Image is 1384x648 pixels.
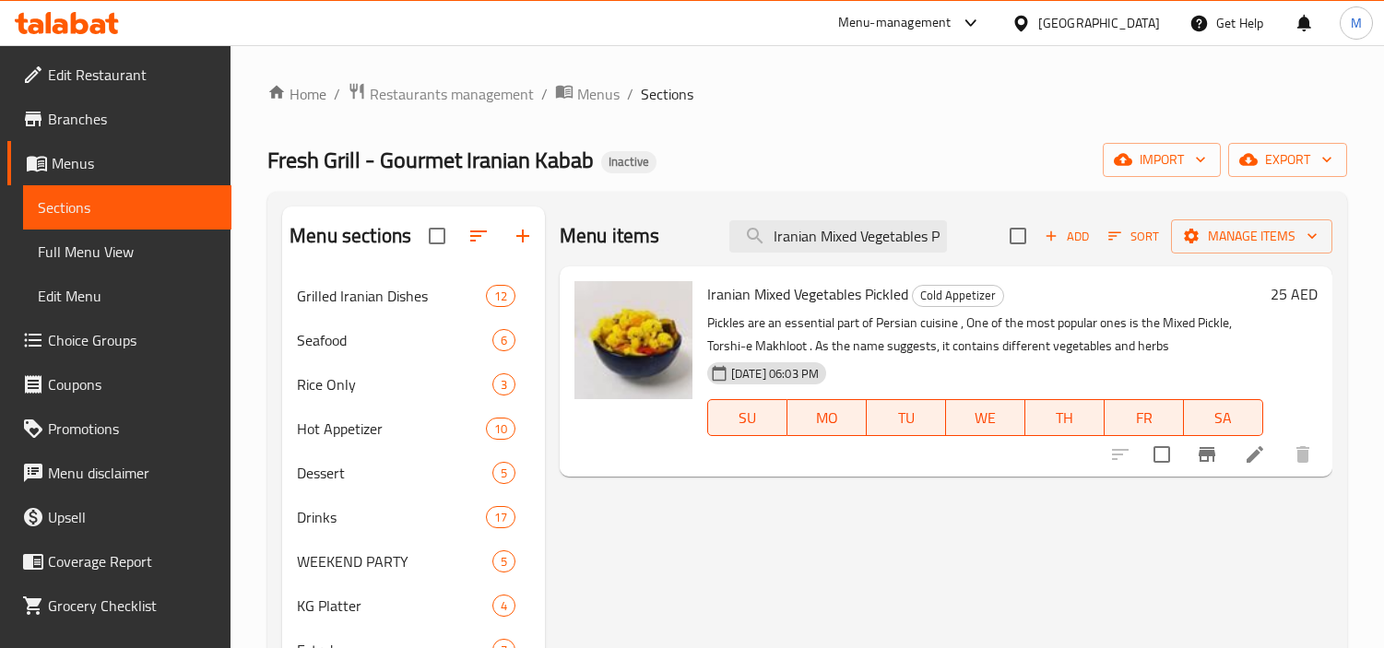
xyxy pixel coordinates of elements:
span: Sort [1108,226,1159,247]
span: FR [1112,405,1177,431]
a: Branches [7,97,231,141]
span: Grilled Iranian Dishes [297,285,485,307]
button: FR [1105,399,1184,436]
span: Menus [52,152,217,174]
span: Branches [48,108,217,130]
span: 10 [487,420,515,438]
span: Full Menu View [38,241,217,263]
button: Manage items [1171,219,1332,253]
button: TH [1025,399,1105,436]
div: Menu-management [838,12,952,34]
span: Seafood [297,329,492,351]
a: Edit Menu [23,274,231,318]
button: Sort [1104,222,1164,251]
span: TU [874,405,939,431]
a: Upsell [7,495,231,539]
a: Menu disclaimer [7,451,231,495]
span: Fresh Grill - Gourmet Iranian Kabab [267,139,594,181]
span: Edit Restaurant [48,64,217,86]
span: MO [795,405,859,431]
span: Edit Menu [38,285,217,307]
div: Rice Only3 [282,362,545,406]
span: Choice Groups [48,329,217,351]
span: 17 [487,509,515,526]
li: / [627,83,633,105]
span: Rice Only [297,373,492,395]
div: Hot Appetizer10 [282,406,545,451]
a: Sections [23,185,231,230]
div: Dessert5 [282,451,545,495]
span: Upsell [48,506,217,528]
span: KG Platter [297,595,492,617]
button: TU [867,399,946,436]
button: SA [1184,399,1263,436]
a: Edit Restaurant [7,53,231,97]
span: SU [716,405,780,431]
button: import [1103,143,1221,177]
img: Iranian Mixed Vegetables Pickled [574,281,692,399]
a: Restaurants management [348,82,534,106]
div: KG Platter4 [282,583,545,628]
a: Full Menu View [23,230,231,274]
span: WEEKEND PARTY [297,550,492,572]
button: SU [707,399,787,436]
span: Menus [577,83,620,105]
span: Select to update [1142,435,1181,474]
span: 12 [487,288,515,305]
span: Iranian Mixed Vegetables Pickled [707,280,908,308]
span: Manage items [1186,225,1318,248]
li: / [334,83,340,105]
div: [GEOGRAPHIC_DATA] [1038,13,1160,33]
span: 6 [493,332,515,349]
span: Coverage Report [48,550,217,572]
span: SA [1191,405,1256,431]
div: WEEKEND PARTY5 [282,539,545,583]
button: MO [787,399,867,436]
div: Inactive [601,151,657,173]
a: Grocery Checklist [7,583,231,628]
span: TH [1033,405,1097,431]
span: Add [1042,226,1092,247]
button: Add [1037,222,1096,251]
span: [DATE] 06:03 PM [724,365,826,383]
a: Home [267,83,326,105]
span: Cold Appetizer [913,285,1003,306]
a: Choice Groups [7,318,231,362]
a: Coverage Report [7,539,231,583]
a: Coupons [7,362,231,406]
span: Menu disclaimer [48,462,217,484]
span: 5 [493,465,515,482]
span: Coupons [48,373,217,395]
span: Dessert [297,462,492,484]
input: search [729,220,947,253]
h2: Menu sections [290,222,411,250]
button: delete [1281,432,1325,477]
span: Drinks [297,506,485,528]
a: Promotions [7,406,231,451]
span: Inactive [601,154,657,170]
span: M [1351,13,1362,33]
span: 3 [493,376,515,394]
span: 5 [493,553,515,571]
button: export [1228,143,1347,177]
span: Sections [641,83,693,105]
span: 4 [493,597,515,615]
p: Pickles are an essential part of Persian cuisine , One of the most popular ones is the Mixed Pick... [707,312,1263,358]
span: Restaurants management [370,83,534,105]
span: Sections [38,196,217,218]
div: Grilled Iranian Dishes12 [282,274,545,318]
a: Menus [7,141,231,185]
a: Edit menu item [1244,443,1266,465]
nav: breadcrumb [267,82,1347,106]
span: WE [953,405,1018,431]
a: Menus [555,82,620,106]
span: Promotions [48,418,217,440]
span: import [1118,148,1206,171]
h2: Menu items [560,222,660,250]
li: / [541,83,548,105]
h6: 25 AED [1271,281,1318,307]
div: Drinks17 [282,495,545,539]
div: Seafood6 [282,318,545,362]
span: Hot Appetizer [297,418,485,440]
